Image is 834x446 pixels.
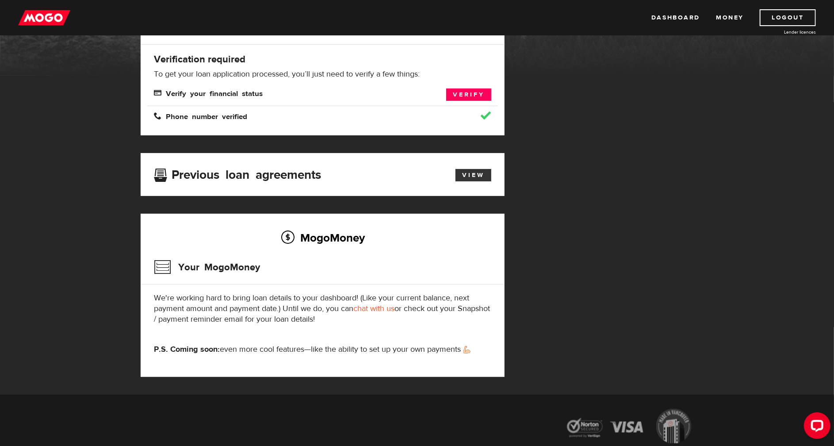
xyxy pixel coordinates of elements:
h2: MogoMoney [154,228,491,247]
span: Verify your financial status [154,89,263,96]
a: Verify [446,88,491,101]
p: even more cool features—like the ability to set up your own payments [154,344,491,355]
a: View [455,169,491,181]
p: We're working hard to bring loan details to your dashboard! (Like your current balance, next paym... [154,293,491,325]
a: Money [716,9,744,26]
img: mogo_logo-11ee424be714fa7cbb0f0f49df9e16ec.png [18,9,70,26]
iframe: LiveChat chat widget [797,409,834,446]
img: strong arm emoji [463,346,471,354]
a: chat with us [353,304,394,314]
a: Dashboard [651,9,700,26]
span: Phone number verified [154,112,247,119]
h4: Verification required [154,53,491,65]
strong: P.S. Coming soon: [154,344,220,354]
p: To get your loan application processed, you’ll just need to verify a few things: [154,69,491,80]
h3: Previous loan agreements [154,168,321,179]
a: Lender licences [750,29,816,35]
h3: Your MogoMoney [154,256,260,279]
a: Logout [760,9,816,26]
